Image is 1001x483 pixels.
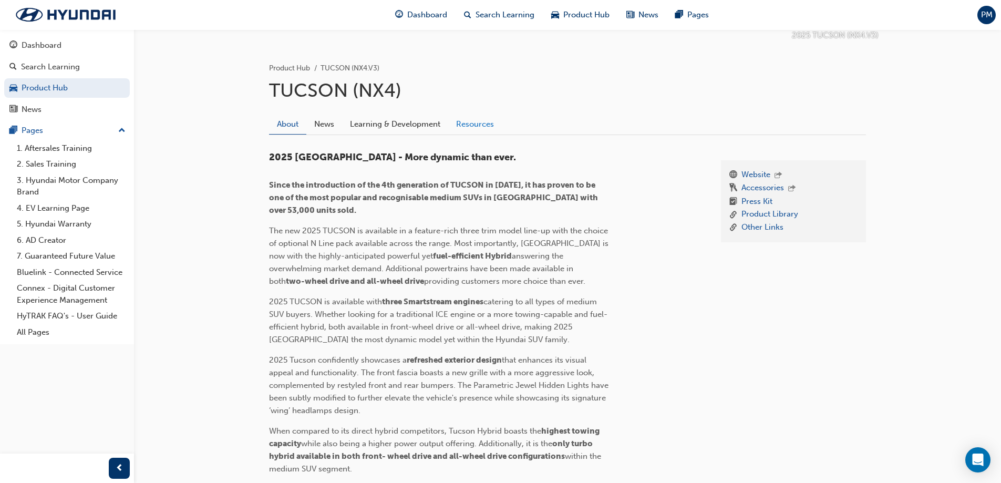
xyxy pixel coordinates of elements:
span: The new 2025 TUCSON is available in a feature-rich three trim model line-up with the choice of op... [269,226,611,261]
a: Learning & Development [342,114,448,134]
span: 2025 TUCSON is available with [269,297,382,306]
span: that enhances its visual appeal and functionality. The front fascia boasts a new grille with a mo... [269,355,611,415]
span: Since the introduction of the 4th generation of TUCSON in [DATE], it has proven to be one of the ... [269,180,600,215]
span: pages-icon [9,126,17,136]
span: guage-icon [9,41,17,50]
span: search-icon [9,63,17,72]
a: Website [741,169,770,182]
span: refreshed exterior design [407,355,502,365]
button: PM [977,6,996,24]
span: outbound-icon [775,171,782,180]
a: News [306,114,342,134]
span: keys-icon [729,182,737,196]
span: answering the overwhelming market demand. Additional powertrains have been made available in both [269,251,575,286]
a: Bluelink - Connected Service [13,264,130,281]
span: PM [981,9,993,21]
span: prev-icon [116,462,123,475]
span: up-icon [118,124,126,138]
a: Accessories [741,182,784,196]
a: 3. Hyundai Motor Company Brand [13,172,130,200]
a: guage-iconDashboard [387,4,456,26]
span: news-icon [9,105,17,115]
span: three Smartstream engines [382,297,483,306]
span: Dashboard [407,9,447,21]
div: Dashboard [22,39,61,52]
a: Connex - Digital Customer Experience Management [13,280,130,308]
span: car-icon [551,8,559,22]
button: DashboardSearch LearningProduct HubNews [4,34,130,121]
h1: TUCSON (NX4) [269,79,866,102]
div: Open Intercom Messenger [965,447,990,472]
a: news-iconNews [618,4,667,26]
span: Product Hub [563,9,610,21]
a: 6. AD Creator [13,232,130,249]
span: link-icon [729,208,737,221]
span: guage-icon [395,8,403,22]
a: Dashboard [4,36,130,55]
span: pages-icon [675,8,683,22]
span: while also being a higher power output offering. Additionally, it is the [301,439,552,448]
a: Other Links [741,221,783,234]
span: booktick-icon [729,196,737,209]
button: Pages [4,121,130,140]
a: car-iconProduct Hub [543,4,618,26]
a: 1. Aftersales Training [13,140,130,157]
div: News [22,104,42,116]
a: Resources [448,114,502,134]
span: news-icon [626,8,634,22]
a: About [269,114,306,135]
div: Search Learning [21,61,80,73]
a: Search Learning [4,57,130,77]
span: www-icon [729,169,737,182]
a: Press Kit [741,196,772,209]
a: 4. EV Learning Page [13,200,130,217]
a: HyTRAK FAQ's - User Guide [13,308,130,324]
p: 2025 TUCSON (NX4.V3) [792,29,879,42]
a: All Pages [13,324,130,341]
span: Search Learning [476,9,534,21]
a: pages-iconPages [667,4,717,26]
span: Pages [687,9,709,21]
a: search-iconSearch Learning [456,4,543,26]
li: TUCSON (NX4.V3) [321,63,379,75]
a: News [4,100,130,119]
span: 2025 [GEOGRAPHIC_DATA] - More dynamic than ever. [269,151,516,163]
div: Pages [22,125,43,137]
a: 7. Guaranteed Future Value [13,248,130,264]
img: Trak [5,4,126,26]
span: search-icon [464,8,471,22]
span: two-wheel drive and all-wheel drive [286,276,424,286]
a: 5. Hyundai Warranty [13,216,130,232]
a: Product Hub [4,78,130,98]
span: fuel-efficient Hybrid [433,251,512,261]
span: outbound-icon [788,184,796,193]
span: link-icon [729,221,737,234]
span: car-icon [9,84,17,93]
span: 2025 Tucson confidently showcases a [269,355,407,365]
span: News [638,9,658,21]
span: When compared to its direct hybrid competitors, Tucson Hybrid boasts the [269,426,541,436]
a: Product Library [741,208,798,221]
span: providing customers more choice than ever. [424,276,585,286]
a: Product Hub [269,64,310,73]
a: 2. Sales Training [13,156,130,172]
